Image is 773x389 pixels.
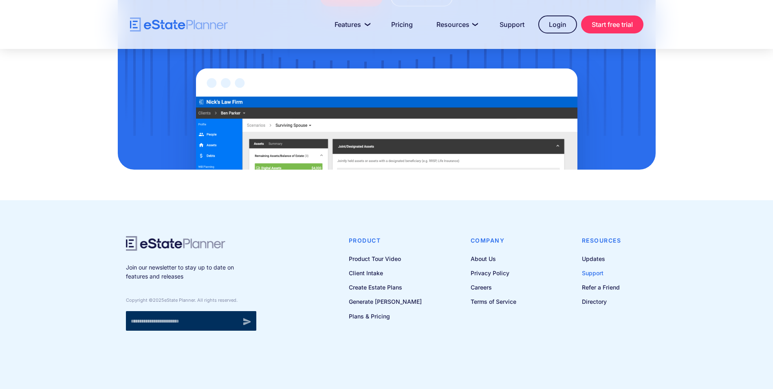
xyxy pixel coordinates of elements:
span: 2025 [153,297,164,303]
a: Login [538,15,577,33]
a: Create Estate Plans [349,282,422,292]
a: Pricing [381,16,423,33]
a: Terms of Service [471,296,516,307]
span: Last Name [104,0,134,7]
a: Updates [582,254,621,264]
a: Careers [471,282,516,292]
a: Features [325,16,377,33]
a: Client Intake [349,268,422,278]
a: Start free trial [581,15,643,33]
a: Generate [PERSON_NAME] [349,296,422,307]
a: home [130,18,228,32]
h4: Product [349,236,422,245]
a: Product Tour Video [349,254,422,264]
h4: Company [471,236,516,245]
a: Plans & Pricing [349,311,422,321]
h4: Resources [582,236,621,245]
a: Directory [582,296,621,307]
form: Newsletter signup [126,311,256,331]
a: Privacy Policy [471,268,516,278]
a: Resources [427,16,486,33]
p: Join our newsletter to stay up to date on features and releases [126,263,256,281]
a: About Us [471,254,516,264]
a: Support [582,268,621,278]
a: Refer a Friend [582,282,621,292]
div: Copyright © eState Planner. All rights reserved. [126,297,256,303]
a: Support [490,16,534,33]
